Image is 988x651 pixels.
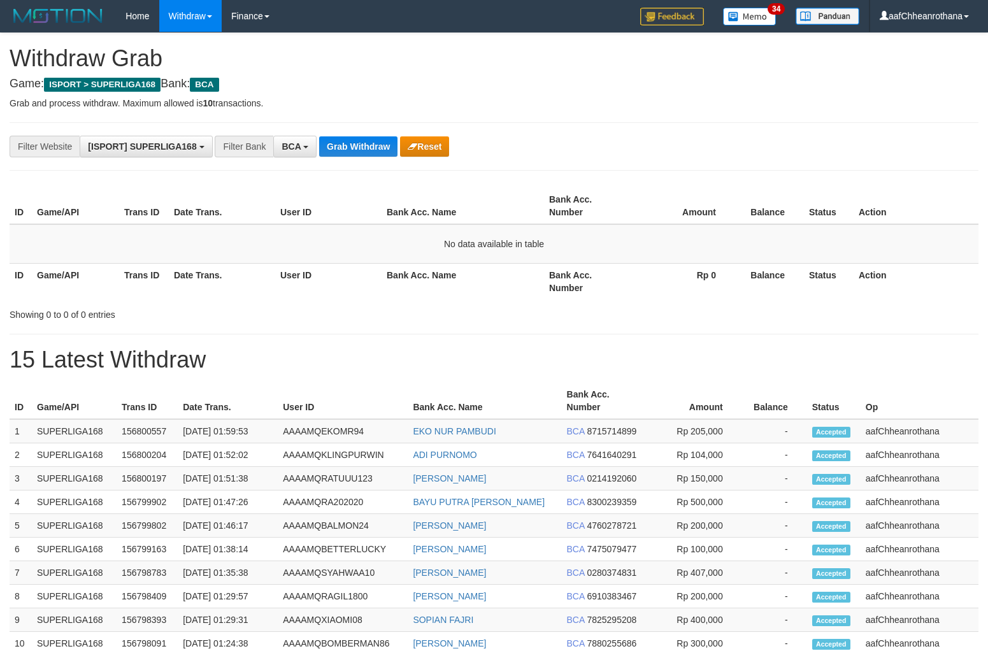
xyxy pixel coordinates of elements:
h1: Withdraw Grab [10,46,978,71]
span: Copy 0280374831 to clipboard [587,568,636,578]
span: Accepted [812,427,850,438]
td: Rp 400,000 [644,608,742,632]
span: [ISPORT] SUPERLIGA168 [88,141,196,152]
td: [DATE] 01:47:26 [178,490,278,514]
img: Feedback.jpg [640,8,704,25]
span: Copy 0214192060 to clipboard [587,473,636,483]
th: Status [804,263,854,299]
img: panduan.png [796,8,859,25]
th: Rp 0 [631,263,735,299]
th: Status [804,188,854,224]
span: Copy 7825295208 to clipboard [587,615,636,625]
a: [PERSON_NAME] [413,544,486,554]
td: [DATE] 01:38:14 [178,538,278,561]
th: Trans ID [119,263,169,299]
th: Trans ID [119,188,169,224]
td: 2 [10,443,32,467]
a: [PERSON_NAME] [413,568,486,578]
span: Copy 4760278721 to clipboard [587,520,636,531]
button: Grab Withdraw [319,136,397,157]
td: Rp 500,000 [644,490,742,514]
td: 156800204 [117,443,178,467]
th: Bank Acc. Name [408,383,561,419]
th: Amount [644,383,742,419]
td: AAAAMQSYAHWAA10 [278,561,408,585]
span: Accepted [812,450,850,461]
th: Date Trans. [178,383,278,419]
span: 34 [768,3,785,15]
td: AAAAMQRATUUU123 [278,467,408,490]
td: SUPERLIGA168 [32,538,117,561]
a: BAYU PUTRA [PERSON_NAME] [413,497,545,507]
th: Balance [735,263,804,299]
span: Copy 7880255686 to clipboard [587,638,636,648]
th: Action [854,263,978,299]
th: Game/API [32,188,119,224]
td: 156799902 [117,490,178,514]
td: 156800557 [117,419,178,443]
th: ID [10,263,32,299]
td: Rp 200,000 [644,514,742,538]
td: - [742,561,807,585]
span: BCA [190,78,218,92]
td: AAAAMQRAGIL1800 [278,585,408,608]
td: 9 [10,608,32,632]
td: aafChheanrothana [861,467,978,490]
td: - [742,585,807,608]
td: Rp 150,000 [644,467,742,490]
td: aafChheanrothana [861,538,978,561]
div: Filter Bank [215,136,273,157]
td: - [742,514,807,538]
td: aafChheanrothana [861,514,978,538]
th: Balance [742,383,807,419]
td: 3 [10,467,32,490]
td: Rp 407,000 [644,561,742,585]
span: Accepted [812,639,850,650]
span: BCA [567,473,585,483]
button: [ISPORT] SUPERLIGA168 [80,136,212,157]
button: BCA [273,136,317,157]
td: [DATE] 01:29:57 [178,585,278,608]
span: Accepted [812,545,850,555]
td: [DATE] 01:29:31 [178,608,278,632]
span: Copy 6910383467 to clipboard [587,591,636,601]
td: [DATE] 01:52:02 [178,443,278,467]
td: 156799802 [117,514,178,538]
span: Accepted [812,568,850,579]
th: Balance [735,188,804,224]
img: Button%20Memo.svg [723,8,777,25]
th: Amount [631,188,735,224]
td: [DATE] 01:46:17 [178,514,278,538]
a: SOPIAN FAJRI [413,615,473,625]
td: aafChheanrothana [861,608,978,632]
th: Bank Acc. Number [544,263,631,299]
td: aafChheanrothana [861,443,978,467]
button: Reset [400,136,449,157]
th: Bank Acc. Name [382,188,544,224]
td: - [742,490,807,514]
a: EKO NUR PAMBUDI [413,426,496,436]
span: BCA [567,638,585,648]
td: Rp 104,000 [644,443,742,467]
th: Op [861,383,978,419]
strong: 10 [203,98,213,108]
td: - [742,467,807,490]
h4: Game: Bank: [10,78,978,90]
th: Trans ID [117,383,178,419]
td: 156798409 [117,585,178,608]
span: BCA [567,450,585,460]
td: Rp 205,000 [644,419,742,443]
a: [PERSON_NAME] [413,591,486,601]
span: Accepted [812,592,850,603]
span: Copy 8300239359 to clipboard [587,497,636,507]
a: ADI PURNOMO [413,450,476,460]
th: Date Trans. [169,188,275,224]
span: Accepted [812,497,850,508]
td: AAAAMQKLINGPURWIN [278,443,408,467]
th: User ID [278,383,408,419]
a: [PERSON_NAME] [413,520,486,531]
span: Accepted [812,615,850,626]
td: - [742,443,807,467]
td: AAAAMQXIAOMI08 [278,608,408,632]
th: User ID [275,263,382,299]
